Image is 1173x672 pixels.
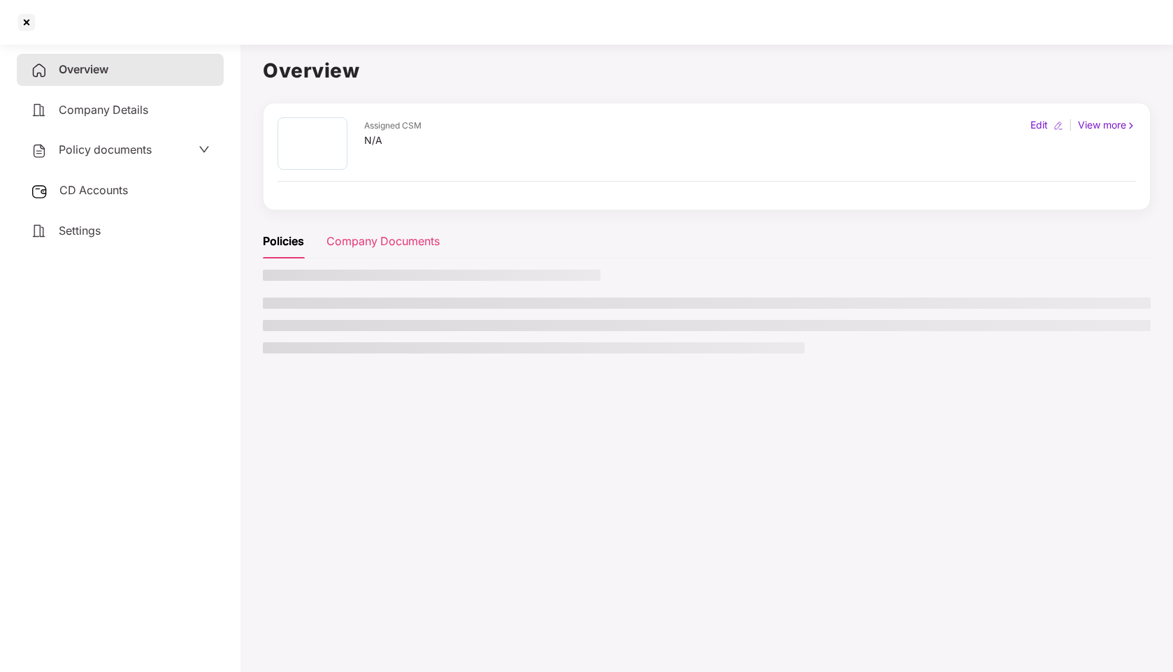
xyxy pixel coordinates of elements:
img: svg+xml;base64,PHN2ZyB4bWxucz0iaHR0cDovL3d3dy53My5vcmcvMjAwMC9zdmciIHdpZHRoPSIyNCIgaGVpZ2h0PSIyNC... [31,223,48,240]
div: View more [1075,117,1139,133]
div: Edit [1028,117,1051,133]
div: | [1066,117,1075,133]
img: svg+xml;base64,PHN2ZyB4bWxucz0iaHR0cDovL3d3dy53My5vcmcvMjAwMC9zdmciIHdpZHRoPSIyNCIgaGVpZ2h0PSIyNC... [31,62,48,79]
div: Assigned CSM [364,119,422,133]
h1: Overview [263,55,1151,86]
span: Policy documents [59,143,152,156]
span: CD Accounts [59,183,128,197]
div: Policies [263,233,304,250]
span: down [199,144,210,155]
span: Settings [59,224,101,238]
div: N/A [364,133,422,148]
div: Company Documents [326,233,440,250]
img: rightIcon [1126,121,1136,131]
img: svg+xml;base64,PHN2ZyB3aWR0aD0iMjUiIGhlaWdodD0iMjQiIHZpZXdCb3g9IjAgMCAyNSAyNCIgZmlsbD0ibm9uZSIgeG... [31,183,48,200]
img: svg+xml;base64,PHN2ZyB4bWxucz0iaHR0cDovL3d3dy53My5vcmcvMjAwMC9zdmciIHdpZHRoPSIyNCIgaGVpZ2h0PSIyNC... [31,102,48,119]
img: editIcon [1053,121,1063,131]
span: Company Details [59,103,148,117]
img: svg+xml;base64,PHN2ZyB4bWxucz0iaHR0cDovL3d3dy53My5vcmcvMjAwMC9zdmciIHdpZHRoPSIyNCIgaGVpZ2h0PSIyNC... [31,143,48,159]
span: Overview [59,62,108,76]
